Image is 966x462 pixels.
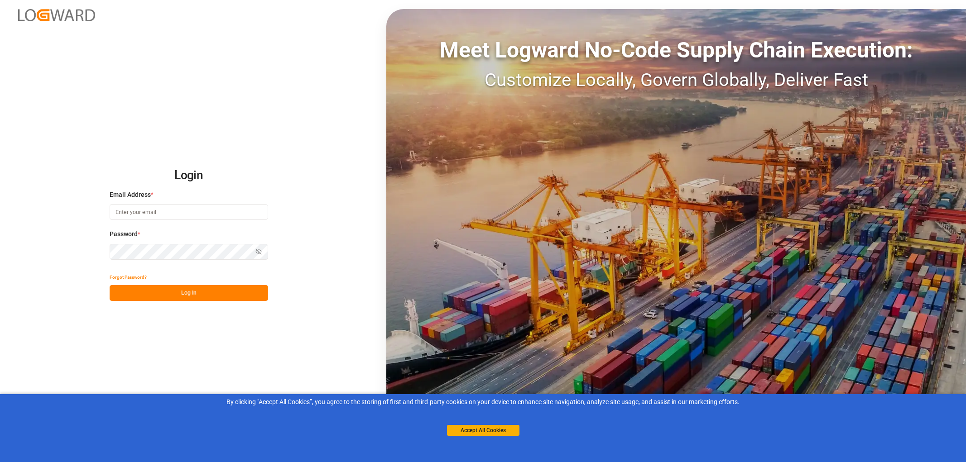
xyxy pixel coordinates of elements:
[110,190,151,200] span: Email Address
[447,425,519,436] button: Accept All Cookies
[386,34,966,67] div: Meet Logward No-Code Supply Chain Execution:
[110,229,138,239] span: Password
[110,204,268,220] input: Enter your email
[110,269,147,285] button: Forgot Password?
[110,285,268,301] button: Log In
[18,9,95,21] img: Logward_new_orange.png
[6,397,960,407] div: By clicking "Accept All Cookies”, you agree to the storing of first and third-party cookies on yo...
[110,161,268,190] h2: Login
[386,67,966,94] div: Customize Locally, Govern Globally, Deliver Fast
